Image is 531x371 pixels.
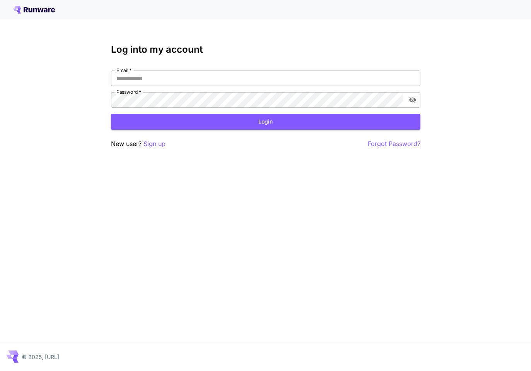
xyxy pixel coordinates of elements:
label: Email [116,67,131,74]
p: © 2025, [URL] [22,353,59,361]
button: toggle password visibility [406,93,420,107]
h3: Log into my account [111,44,420,55]
button: Sign up [143,139,166,149]
label: Password [116,89,141,95]
p: New user? [111,139,166,149]
button: Forgot Password? [368,139,420,149]
button: Login [111,114,420,130]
